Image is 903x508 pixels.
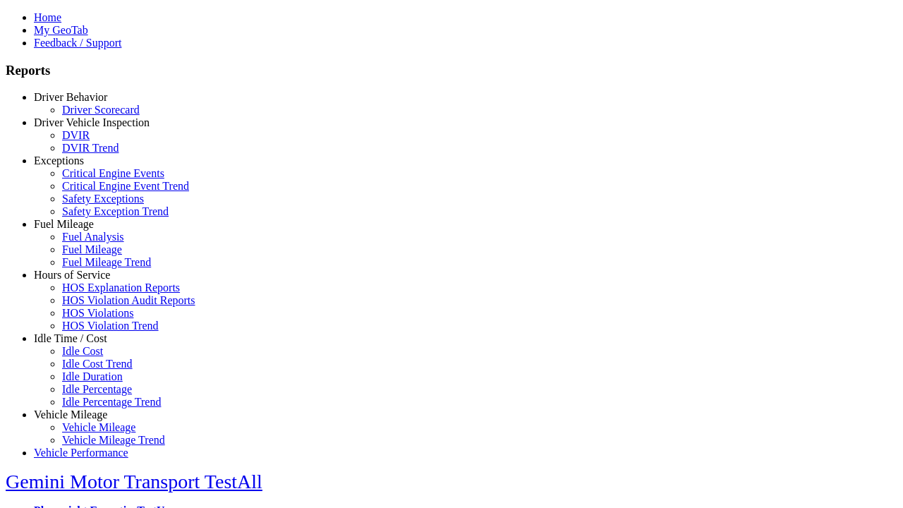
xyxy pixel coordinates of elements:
[34,91,107,103] a: Driver Behavior
[34,447,128,459] a: Vehicle Performance
[34,11,61,23] a: Home
[62,345,103,357] a: Idle Cost
[62,243,122,255] a: Fuel Mileage
[62,434,165,446] a: Vehicle Mileage Trend
[62,104,140,116] a: Driver Scorecard
[62,256,151,268] a: Fuel Mileage Trend
[62,358,133,370] a: Idle Cost Trend
[34,218,94,230] a: Fuel Mileage
[6,63,897,78] h3: Reports
[62,370,123,382] a: Idle Duration
[62,231,124,243] a: Fuel Analysis
[34,37,121,49] a: Feedback / Support
[62,167,164,179] a: Critical Engine Events
[62,421,135,433] a: Vehicle Mileage
[62,142,119,154] a: DVIR Trend
[62,180,189,192] a: Critical Engine Event Trend
[62,193,144,205] a: Safety Exceptions
[34,332,107,344] a: Idle Time / Cost
[34,24,88,36] a: My GeoTab
[34,409,107,421] a: Vehicle Mileage
[34,155,84,167] a: Exceptions
[6,471,262,492] a: Gemini Motor Transport TestAll
[62,396,161,408] a: Idle Percentage Trend
[62,205,169,217] a: Safety Exception Trend
[62,294,195,306] a: HOS Violation Audit Reports
[62,320,159,332] a: HOS Violation Trend
[62,307,133,319] a: HOS Violations
[62,129,90,141] a: DVIR
[62,383,132,395] a: Idle Percentage
[62,282,180,294] a: HOS Explanation Reports
[34,269,110,281] a: Hours of Service
[34,116,150,128] a: Driver Vehicle Inspection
